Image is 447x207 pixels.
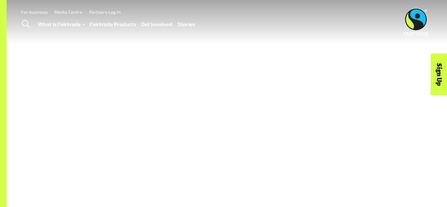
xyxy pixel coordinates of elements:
[54,9,82,15] a: Media Centre
[18,16,34,32] a: Toggle Search
[21,9,48,15] a: For business
[141,20,172,29] a: Get Involved
[38,20,85,29] a: What is Fairtrade
[403,8,429,36] img: Fairtrade Australia New Zealand logo
[90,20,136,29] a: Fairtrade Products
[178,20,195,29] a: Stories
[89,9,121,15] a: Partners Log In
